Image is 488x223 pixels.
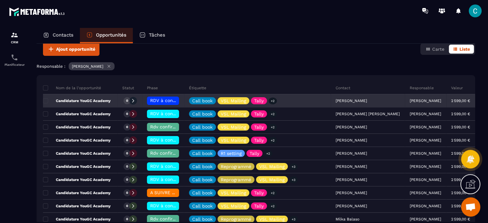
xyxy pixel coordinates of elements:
p: Tally [254,191,264,195]
p: Candidature YouGC Academy [43,124,111,130]
span: RDV à conf. A RAPPELER [150,111,204,116]
p: Tally [250,151,259,156]
p: Planificateur [2,63,27,66]
span: RDV à confimer ❓ [150,98,192,103]
p: 0 [126,112,128,116]
p: Call book [192,177,213,182]
p: 0 [126,191,128,195]
p: Contacts [53,32,73,38]
p: 2 599,00 € [451,151,470,156]
a: Contacts [37,28,80,43]
span: RDV à conf. A RAPPELER [150,177,204,182]
p: Reprogrammé [221,217,251,221]
img: formation [11,31,18,39]
p: Candidature YouGC Academy [43,98,111,103]
p: Call book [192,191,213,195]
span: Rdv confirmé ✅ [150,124,186,129]
p: +2 [269,98,277,104]
p: +2 [269,137,277,144]
p: Call book [192,125,213,129]
p: Call book [192,112,213,116]
p: 2 599,00 € [451,177,470,182]
p: VSL Mailing [259,177,285,182]
p: Call book [192,138,213,142]
p: [PERSON_NAME] [410,204,441,208]
p: 2 599,00 € [451,112,470,116]
p: +2 [264,150,272,157]
p: Call book [192,151,213,156]
p: Reprogrammé [221,164,251,169]
p: Call book [192,217,213,221]
p: 2 599,00 € [451,99,470,103]
p: Tally [254,138,264,142]
p: VSL Mailing [221,138,246,142]
span: Ajout opportunité [56,46,95,52]
p: +2 [269,124,277,131]
p: 0 [126,217,128,221]
p: Call book [192,99,213,103]
p: Responsable : [37,64,65,69]
p: R1 setting [221,151,242,156]
p: 2 599,00 € [451,164,470,169]
p: Candidature YouGC Academy [43,138,111,143]
p: [PERSON_NAME] [410,125,441,129]
p: Tally [254,112,264,116]
span: RDV à conf. A RAPPELER [150,203,204,208]
p: [PERSON_NAME] [410,164,441,169]
p: Valeur [451,85,463,90]
p: [PERSON_NAME] [410,151,441,156]
p: +3 [289,216,298,223]
p: 0 [126,99,128,103]
p: Statut [122,85,134,90]
span: Carte [432,47,444,52]
p: 2 599,00 € [451,191,470,195]
p: VSL Mailing [221,125,246,129]
p: +3 [289,163,298,170]
p: VSL Mailing [259,217,285,221]
p: Responsable [410,85,434,90]
button: Carte [422,45,448,54]
p: Contact [336,85,350,90]
p: 2 599,00 € [451,217,470,221]
p: Étiquette [189,85,206,90]
div: Ouvrir le chat [461,197,480,217]
p: Candidature YouGC Academy [43,217,111,222]
p: VSL Mailing [221,99,246,103]
span: Rdv confirmé ✅ [150,216,186,221]
p: Reprogrammé [221,177,251,182]
p: Candidature YouGC Academy [43,151,111,156]
a: formationformationCRM [2,26,27,49]
p: +3 [289,176,298,183]
p: 2 599,00 € [451,125,470,129]
p: 2 599,00 € [451,138,470,142]
p: 0 [126,164,128,169]
p: Tally [254,125,264,129]
span: A SUIVRE ⏳ [150,190,177,195]
p: [PERSON_NAME] [410,217,441,221]
span: RDV à conf. A RAPPELER [150,137,204,142]
p: 0 [126,138,128,142]
p: Tally [254,99,264,103]
p: Candidature YouGC Academy [43,164,111,169]
p: Nom de la l'opportunité [43,85,101,90]
p: [PERSON_NAME] [410,99,441,103]
p: [PERSON_NAME] [410,177,441,182]
p: 0 [126,151,128,156]
p: +2 [269,190,277,196]
p: Tally [254,204,264,208]
p: CRM [2,40,27,44]
p: VSL Mailing [221,191,246,195]
p: Candidature YouGC Academy [43,111,111,116]
p: Opportunités [96,32,126,38]
p: [PERSON_NAME] [410,191,441,195]
button: Liste [449,45,474,54]
p: VSL Mailing [221,204,246,208]
span: Rdv confirmé ✅ [150,150,186,156]
p: Phase [147,85,158,90]
p: [PERSON_NAME] [72,64,103,69]
a: Tâches [133,28,172,43]
img: logo [9,6,67,18]
p: Call book [192,164,213,169]
button: Ajout opportunité [43,42,99,56]
p: 2 599,00 € [451,204,470,208]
